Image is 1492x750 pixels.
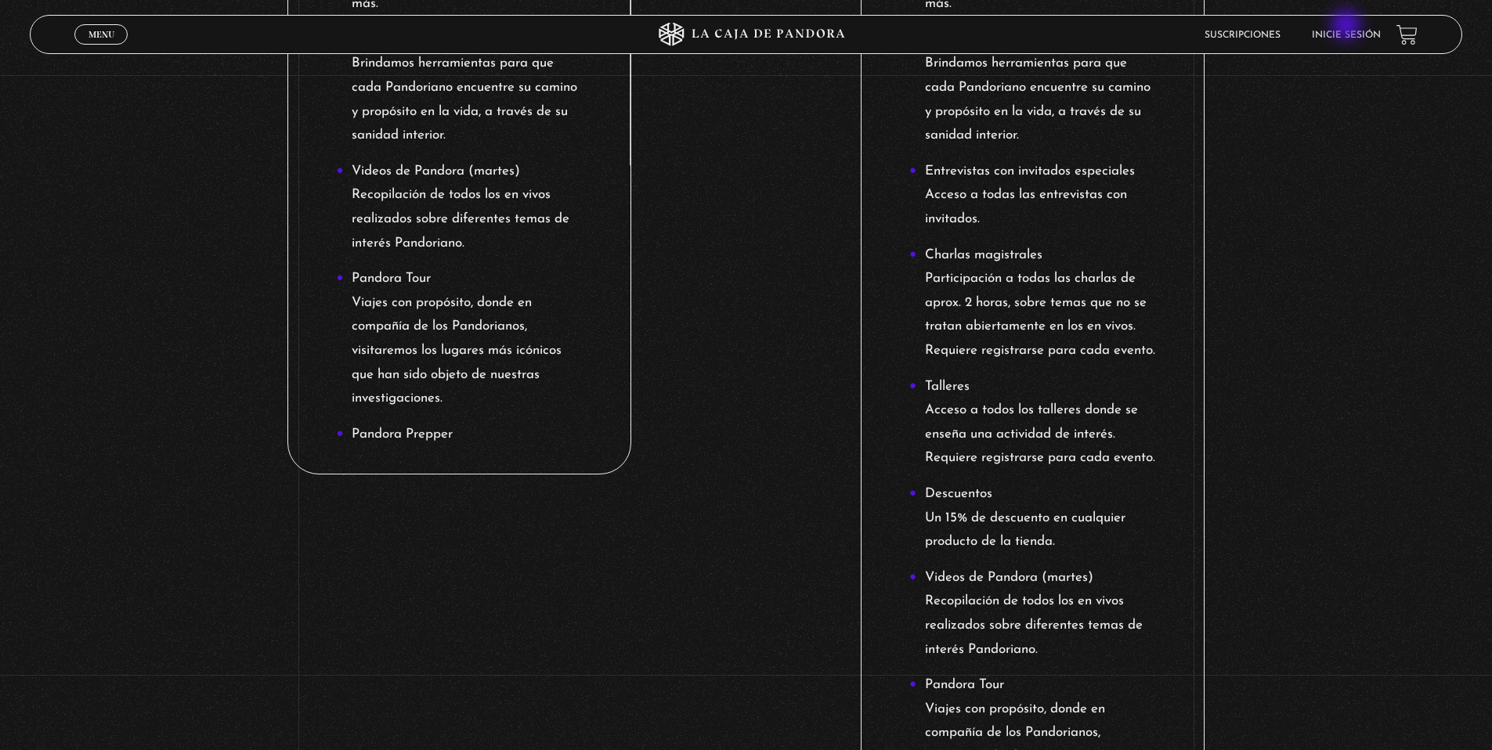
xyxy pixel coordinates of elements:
a: Suscripciones [1205,31,1281,40]
li: Videos de Pandora (martes) Recopilación de todos los en vivos realizados sobre diferentes temas d... [336,160,583,255]
span: Cerrar [83,43,120,54]
li: Descuentos Un 15% de descuento en cualquier producto de la tienda. [909,482,1156,554]
li: Pandora Prepper [336,423,583,447]
li: Pandora centinelas Brindamos herramientas para que cada Pandoriano encuentre su camino y propósit... [336,28,583,148]
span: Menu [89,30,114,39]
a: Inicie sesión [1312,31,1381,40]
li: Pandora Tour Viajes con propósito, donde en compañía de los Pandorianos, visitaremos los lugares ... [336,267,583,411]
li: Pandora centinelas Brindamos herramientas para que cada Pandoriano encuentre su camino y propósit... [909,28,1156,148]
a: View your shopping cart [1396,24,1418,45]
li: Talleres Acceso a todos los talleres donde se enseña una actividad de interés. Requiere registrar... [909,375,1156,471]
li: Videos de Pandora (martes) Recopilación de todos los en vivos realizados sobre diferentes temas d... [909,566,1156,662]
li: Charlas magistrales Participación a todas las charlas de aprox. 2 horas, sobre temas que no se tr... [909,243,1156,363]
li: Entrevistas con invitados especiales Acceso a todas las entrevistas con invitados. [909,160,1156,232]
